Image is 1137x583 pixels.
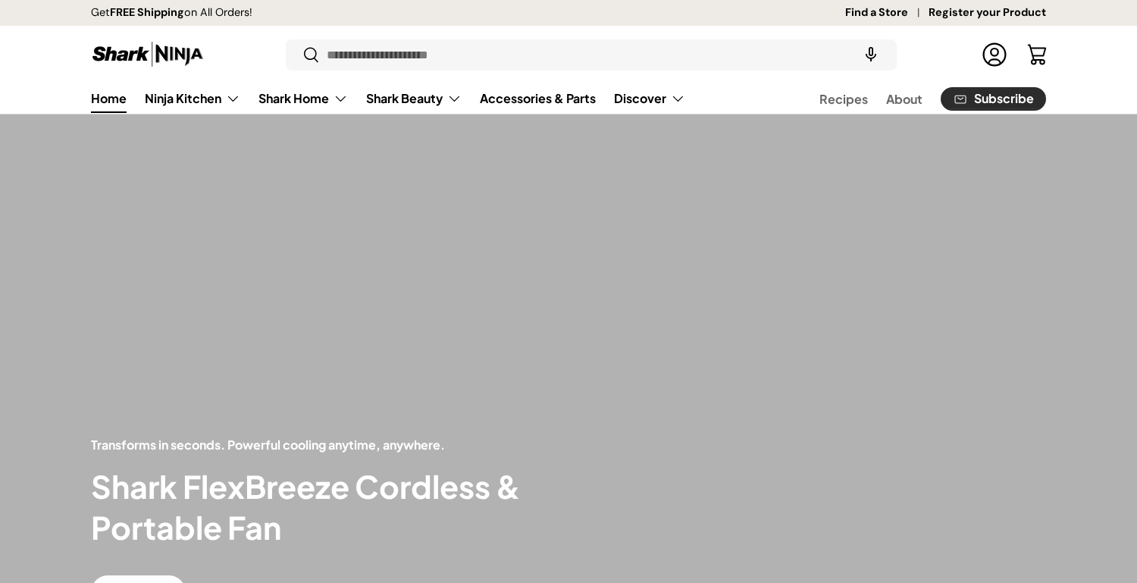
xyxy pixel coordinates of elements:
[91,466,568,547] h2: Shark FlexBreeze Cordless & Portable Fan
[845,5,929,21] a: Find a Store
[783,83,1046,114] nav: Secondary
[145,83,240,114] a: Ninja Kitchen
[136,83,249,114] summary: Ninja Kitchen
[366,83,462,114] a: Shark Beauty
[91,5,252,21] p: Get on All Orders!
[480,83,596,113] a: Accessories & Parts
[91,436,568,454] p: Transforms in seconds. Powerful cooling anytime, anywhere.
[819,84,868,114] a: Recipes
[847,38,895,71] speech-search-button: Search by voice
[941,87,1046,111] a: Subscribe
[605,83,694,114] summary: Discover
[974,92,1034,105] span: Subscribe
[929,5,1046,21] a: Register your Product
[258,83,348,114] a: Shark Home
[91,39,205,69] img: Shark Ninja Philippines
[110,5,184,19] strong: FREE Shipping
[91,83,127,113] a: Home
[249,83,357,114] summary: Shark Home
[886,84,922,114] a: About
[91,83,685,114] nav: Primary
[357,83,471,114] summary: Shark Beauty
[614,83,685,114] a: Discover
